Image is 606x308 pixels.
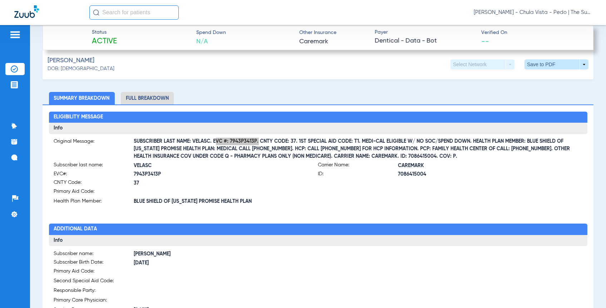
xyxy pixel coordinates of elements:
[474,9,592,16] span: [PERSON_NAME] - Chula Vista - Pedo | The Super Dentists
[134,198,318,205] span: BLUE SHIELD OF [US_STATE] PROMISE HEALTH PLAN
[89,5,179,20] input: Search for patients
[54,277,134,287] span: Second Special Aid Code:
[49,92,115,104] li: Summary Breakdown
[134,259,318,267] span: [DATE]
[49,224,587,235] h2: Additional Data
[54,297,134,306] span: Primary Care Physician:
[54,170,134,179] span: EVC#:
[49,235,587,246] h3: Info
[299,37,336,46] span: Caremark
[134,145,582,153] span: SUBSCRIBER LAST NAME: VELASC. EVC #: 7943P3413P. CNTY CODE: 37. 1ST SPECIAL AID CODE: T1. MEDI-CA...
[196,29,226,36] span: Spend Down
[54,179,134,188] span: CNTY Code:
[318,161,398,170] span: Carrier Name:
[134,180,318,187] span: 37
[134,162,318,170] span: VELASC
[481,37,489,45] span: --
[299,29,336,36] span: Other Insurance
[54,197,134,206] span: Health Plan Member:
[92,29,117,36] span: Status
[48,56,94,65] span: [PERSON_NAME]
[121,92,174,104] li: Full Breakdown
[134,171,318,178] span: 7943P3413P
[570,274,606,308] iframe: Chat Widget
[318,170,398,179] span: ID:
[54,287,134,297] span: Responsible Party:
[49,123,587,134] h3: Info
[375,29,475,36] span: Payer
[14,5,39,18] img: Zuub Logo
[398,171,582,178] span: 7086415004
[54,161,134,170] span: Subscriber last name:
[48,65,114,73] span: DOB: [DEMOGRAPHIC_DATA]
[524,59,588,69] button: Save to PDF
[398,162,582,170] span: CAREMARK
[9,30,21,39] img: hamburger-icon
[54,268,134,277] span: Primary Aid Code:
[481,29,582,36] span: Verified On
[54,188,134,197] span: Primary Aid Code:
[375,36,475,45] span: Dentical - Data - Bot
[49,112,587,123] h2: Eligibility Message
[54,138,134,153] span: Original Message:
[93,9,99,16] img: Search Icon
[54,250,134,259] span: Subscriber name:
[134,250,318,258] span: [PERSON_NAME]
[54,259,134,268] span: Subscriber Birth Date:
[92,36,117,47] span: Active
[196,37,226,46] span: N/A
